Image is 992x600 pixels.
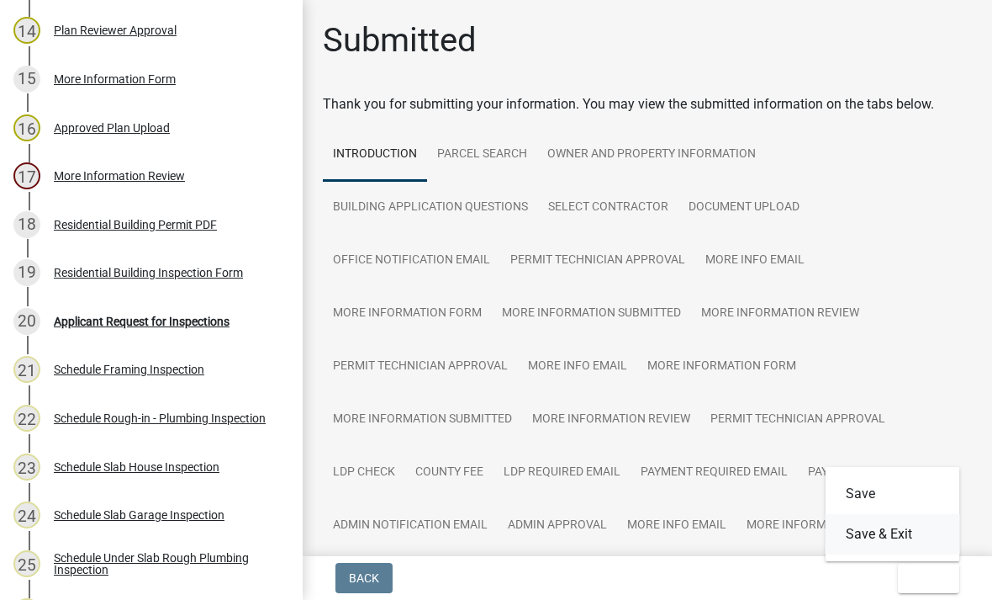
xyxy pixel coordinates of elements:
div: 24 [13,502,40,528]
h1: Submitted [323,20,477,61]
a: Introduction [323,128,427,182]
a: More Information Form [736,499,905,553]
span: Exit [911,571,936,585]
div: More Information Review [54,170,185,182]
span: Back [349,571,379,585]
div: Schedule Framing Inspection [54,364,204,375]
div: 22 [13,405,40,432]
a: LDP Required Email [493,446,631,500]
a: More Information Review [522,393,700,447]
div: 21 [13,356,40,383]
a: Document Upload [678,181,810,235]
a: Permit Technician Approval [700,393,895,447]
div: Approved Plan Upload [54,122,170,134]
button: Exit [898,563,959,593]
div: Plan Reviewer Approval [54,24,177,36]
a: More Information Submitted [492,287,691,341]
div: Schedule Slab House Inspection [54,461,219,473]
button: Back [335,563,393,593]
a: Office Notification Email [323,234,500,288]
a: Admin Approval [498,499,617,553]
a: More Info Email [518,340,637,394]
a: LDP Check [323,446,405,500]
div: More Information Form [54,73,176,85]
div: 16 [13,114,40,141]
button: Save & Exit [826,514,960,555]
a: Payment Required Email [631,446,798,500]
a: More Info Email [617,499,736,553]
a: More Information Submitted [323,393,522,447]
div: 25 [13,550,40,577]
a: Building Application Questions [323,181,538,235]
div: 18 [13,211,40,238]
a: More Info Email [695,234,815,288]
a: Permit Technician Approval [323,340,518,394]
a: Permit Technician Approval [500,234,695,288]
a: County Fee [405,446,493,500]
a: Select contractor [538,181,678,235]
button: Save [826,474,960,514]
div: Schedule Under Slab Rough Plumbing Inspection [54,552,276,576]
div: 20 [13,308,40,335]
a: More Information Form [637,340,806,394]
div: 15 [13,66,40,93]
div: Schedule Slab Garage Inspection [54,509,224,521]
div: Exit [826,467,960,561]
div: 17 [13,162,40,189]
a: Payment [798,446,870,500]
div: Residential Building Inspection Form [54,267,243,279]
div: Residential Building Permit PDF [54,219,217,231]
div: 14 [13,17,40,44]
div: Thank you for submitting your information. You may view the submitted information on the tabs below. [323,94,972,114]
div: Applicant Request for Inspections [54,316,230,327]
a: More Information Review [691,287,869,341]
a: Parcel search [427,128,537,182]
div: 19 [13,259,40,286]
a: More Information Form [323,287,492,341]
div: Schedule Rough-in - Plumbing Inspection [54,412,266,424]
div: 23 [13,454,40,481]
a: Owner and Property Information [537,128,766,182]
a: Admin Notification Email [323,499,498,553]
